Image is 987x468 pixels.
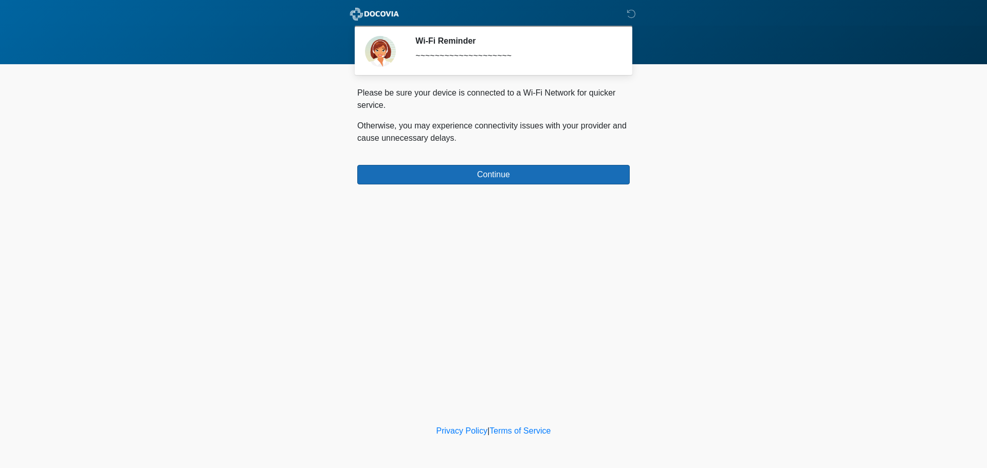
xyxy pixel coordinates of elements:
a: Privacy Policy [436,426,488,435]
a: Terms of Service [489,426,551,435]
h2: Wi-Fi Reminder [415,36,614,46]
p: Otherwise, you may experience connectivity issues with your provider and cause unnecessary delays [357,120,630,144]
p: Please be sure your device is connected to a Wi-Fi Network for quicker service. [357,87,630,111]
img: ABC Med Spa- GFEase Logo [347,8,402,21]
img: Agent Avatar [365,36,396,67]
a: | [487,426,489,435]
button: Continue [357,165,630,184]
span: . [454,134,456,142]
div: ~~~~~~~~~~~~~~~~~~~~ [415,50,614,62]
